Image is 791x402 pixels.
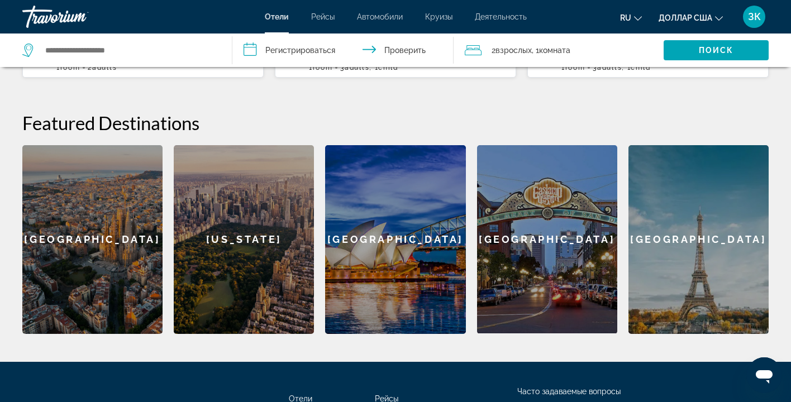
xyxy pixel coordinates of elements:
[425,12,452,21] a: Круизы
[699,46,734,55] font: Поиск
[56,64,80,71] span: 1
[746,357,782,393] iframe: Кнопка запуска окна обмена сообщениями
[22,2,134,31] a: Травориум
[532,46,539,55] font: , 1
[593,64,622,71] span: 3
[517,387,621,396] a: Часто задаваемые вопросы
[495,46,532,55] font: взрослых
[357,12,403,21] a: Автомобили
[477,145,617,333] div: [GEOGRAPHIC_DATA]
[620,13,631,22] font: ru
[565,64,585,71] span: Room
[92,64,117,71] span: Adults
[622,64,650,71] span: , 1
[659,9,723,26] button: Изменить валюту
[88,64,117,71] span: 2
[628,145,769,334] a: [GEOGRAPHIC_DATA]
[561,64,585,71] span: 1
[539,46,570,55] font: комната
[232,33,454,67] button: Даты заезда и выезда
[492,46,495,55] font: 2
[265,12,289,21] a: Отели
[740,5,769,28] button: Меню пользователя
[748,11,761,22] font: ЗК
[664,40,769,60] button: Поиск
[477,145,617,334] a: [GEOGRAPHIC_DATA]
[597,64,622,71] span: Adults
[659,13,712,22] font: доллар США
[620,9,642,26] button: Изменить язык
[454,33,664,67] button: Путешественники: 2 взрослых, 0 детей
[22,145,163,334] a: [GEOGRAPHIC_DATA]
[22,112,769,134] h2: Featured Destinations
[325,145,465,334] a: [GEOGRAPHIC_DATA]
[475,12,527,21] a: Деятельность
[311,12,335,21] a: Рейсы
[60,64,80,71] span: Room
[631,64,650,71] span: Child
[174,145,314,334] a: [US_STATE]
